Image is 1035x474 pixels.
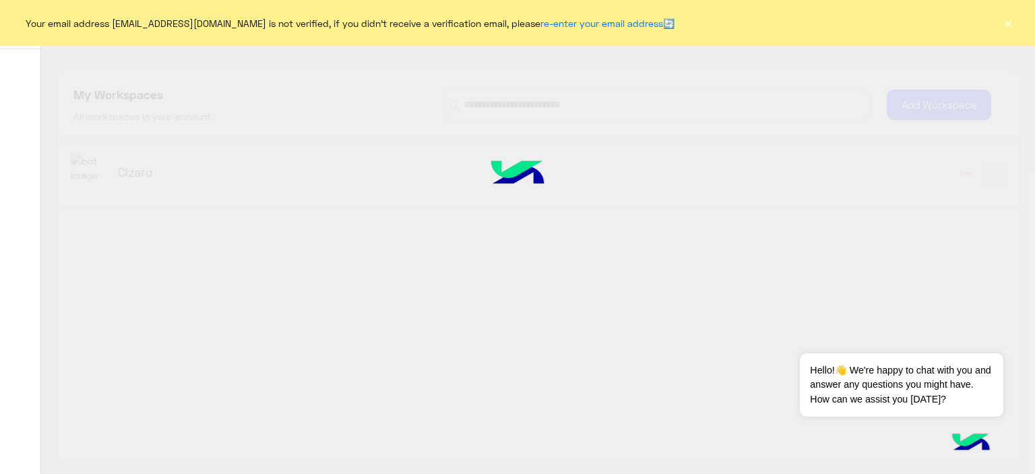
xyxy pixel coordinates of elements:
[540,18,663,29] a: re-enter your email address
[1001,16,1015,30] button: ×
[947,420,995,467] img: hulul-logo.png
[467,141,568,208] img: hulul-logo.png
[26,16,675,30] span: Your email address [EMAIL_ADDRESS][DOMAIN_NAME] is not verified, if you didn't receive a verifica...
[800,353,1003,417] span: Hello!👋 We're happy to chat with you and answer any questions you might have. How can we assist y...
